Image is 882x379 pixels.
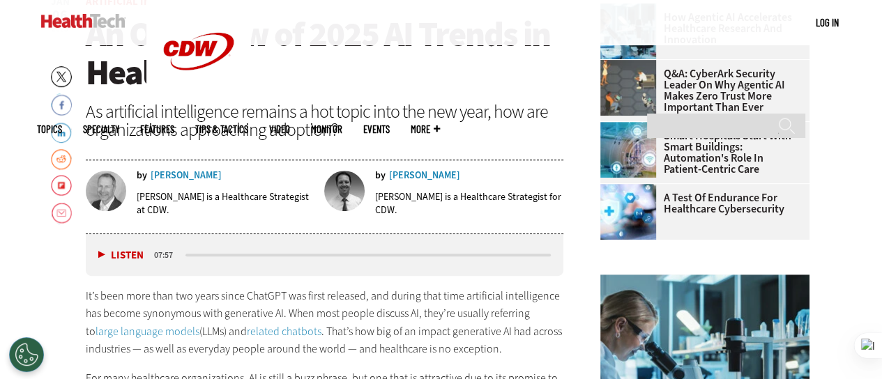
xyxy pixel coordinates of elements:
img: Lee Pierce [324,171,365,211]
span: Topics [37,124,62,134]
div: Cookies Settings [9,337,44,372]
div: duration [152,249,183,261]
a: Smart Hospitals Start With Smart Buildings: Automation's Role in Patient-Centric Care [600,130,801,175]
p: [PERSON_NAME] is a Healthcare Strategist at CDW. [137,190,315,217]
span: Specialty [83,124,119,134]
div: media player [86,234,564,276]
a: Smart hospital [600,122,663,133]
a: Video [269,124,290,134]
a: Events [363,124,390,134]
a: Tips & Tactics [195,124,248,134]
span: by [375,171,386,180]
button: Listen [98,250,144,261]
p: [PERSON_NAME] is a Healthcare Strategist for CDW. [375,190,563,217]
div: User menu [816,15,839,30]
button: Open Preferences [9,337,44,372]
a: related chatbots [247,324,321,339]
p: It’s been more than two years since ChatGPT was first released, and during that time artificial i... [86,287,564,358]
a: MonITor [311,124,342,134]
a: large language models [96,324,199,339]
span: More [411,124,440,134]
a: Log in [816,16,839,29]
img: Home [41,14,126,28]
a: Features [140,124,174,134]
img: Smart hospital [600,122,656,178]
img: Benjamin Sokolow [86,171,126,211]
a: [PERSON_NAME] [151,171,222,180]
a: A Test of Endurance for Healthcare Cybersecurity [600,192,801,215]
a: CDW [146,92,251,107]
img: Healthcare cybersecurity [600,184,656,240]
a: [PERSON_NAME] [389,171,460,180]
span: by [137,171,147,180]
a: Healthcare cybersecurity [600,184,663,195]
